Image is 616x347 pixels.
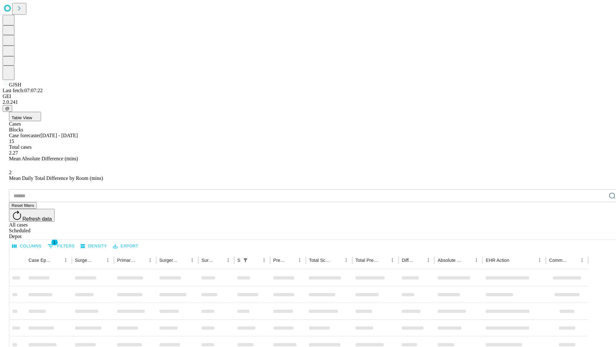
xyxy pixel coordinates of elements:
button: Sort [179,256,188,265]
button: Density [79,241,109,251]
button: Menu [188,256,197,265]
div: Scheduled In Room Duration [237,258,240,263]
div: GEI [3,93,613,99]
button: Sort [569,256,577,265]
div: Total Scheduled Duration [309,258,332,263]
span: Total cases [9,144,31,150]
div: 2.0.241 [3,99,613,105]
span: Reset filters [12,203,34,208]
div: Comments [549,258,568,263]
button: Show filters [241,256,250,265]
button: Reset filters [9,202,37,209]
button: Menu [535,256,544,265]
button: Refresh data [9,209,55,222]
button: Sort [215,256,224,265]
span: [DATE] - [DATE] [40,133,78,138]
span: Last fetch: 07:07:22 [3,88,43,93]
span: 2.27 [9,150,18,156]
button: Menu [295,256,304,265]
button: Show filters [46,241,76,251]
button: Sort [333,256,342,265]
span: 1 [51,239,58,245]
button: Export [111,241,140,251]
div: Total Predicted Duration [355,258,379,263]
button: Sort [510,256,519,265]
div: EHR Action [486,258,509,263]
span: 15 [9,138,14,144]
button: Select columns [11,241,43,251]
button: Sort [94,256,103,265]
button: Sort [286,256,295,265]
button: Menu [388,256,397,265]
button: Sort [137,256,146,265]
button: Menu [146,256,155,265]
div: Absolute Difference [438,258,462,263]
button: Menu [103,256,112,265]
button: Menu [472,256,481,265]
div: Primary Service [117,258,136,263]
div: Case Epic Id [29,258,52,263]
button: Sort [415,256,424,265]
span: Refresh data [22,216,52,222]
button: Menu [61,256,70,265]
span: Mean Absolute Difference (mins) [9,156,78,161]
div: Surgeon Name [75,258,94,263]
div: Surgery Name [159,258,178,263]
button: Sort [379,256,388,265]
button: Menu [260,256,269,265]
div: Difference [402,258,414,263]
button: Menu [224,256,233,265]
span: @ [5,106,10,111]
span: 2 [9,170,12,175]
span: Case forecaster [9,133,40,138]
button: @ [3,105,12,112]
button: Sort [52,256,61,265]
span: Mean Daily Total Difference by Room (mins) [9,175,103,181]
div: Surgery Date [201,258,214,263]
button: Menu [577,256,586,265]
button: Menu [342,256,351,265]
button: Menu [424,256,433,265]
div: Predicted In Room Duration [273,258,286,263]
button: Sort [251,256,260,265]
button: Table View [9,112,41,121]
span: Table View [12,115,32,120]
button: Sort [463,256,472,265]
span: GJSH [9,82,21,87]
div: 1 active filter [241,256,250,265]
